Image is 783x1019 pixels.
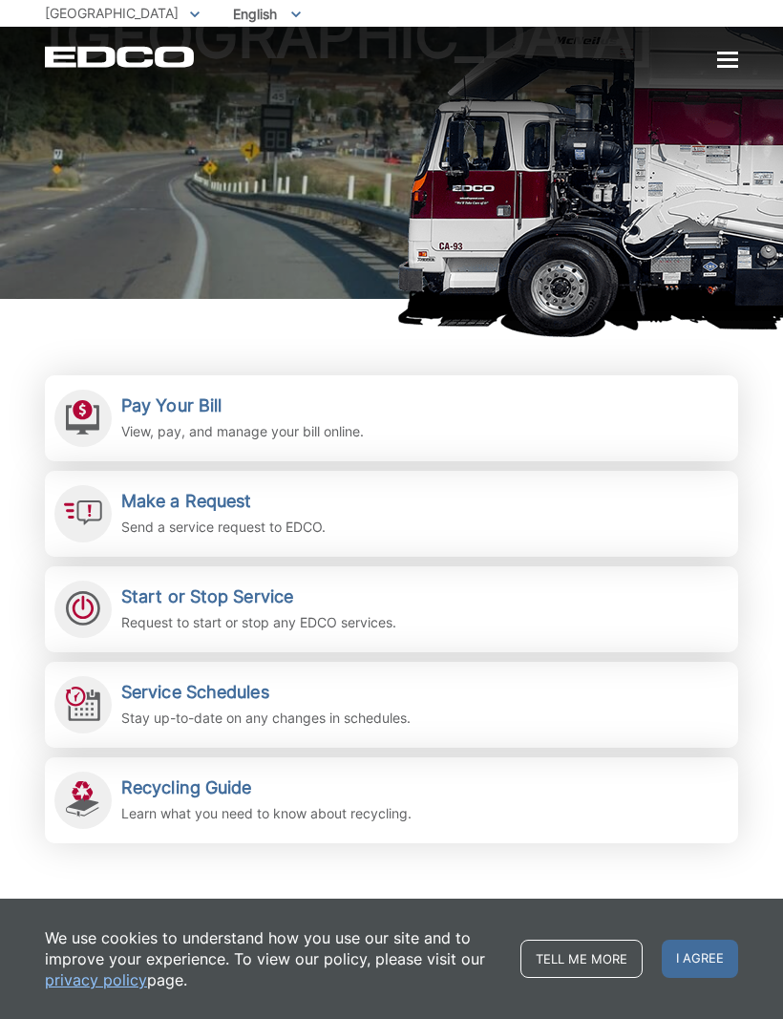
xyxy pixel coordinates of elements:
a: privacy policy [45,969,147,990]
p: Stay up-to-date on any changes in schedules. [121,708,411,729]
h2: Pay Your Bill [121,395,364,416]
span: [GEOGRAPHIC_DATA] [45,5,179,21]
a: EDCD logo. Return to the homepage. [45,46,197,68]
a: Recycling Guide Learn what you need to know about recycling. [45,757,738,843]
span: I agree [662,940,738,978]
a: Service Schedules Stay up-to-date on any changes in schedules. [45,662,738,748]
h2: Make a Request [121,491,326,512]
p: View, pay, and manage your bill online. [121,421,364,442]
h2: Recycling Guide [121,777,412,798]
h2: Service Schedules [121,682,411,703]
p: Send a service request to EDCO. [121,517,326,538]
p: Request to start or stop any EDCO services. [121,612,396,633]
p: We use cookies to understand how you use our site and to improve your experience. To view our pol... [45,927,501,990]
h2: Start or Stop Service [121,586,396,607]
a: Pay Your Bill View, pay, and manage your bill online. [45,375,738,461]
p: Learn what you need to know about recycling. [121,803,412,824]
h1: [GEOGRAPHIC_DATA] [45,5,738,308]
a: Tell me more [520,940,643,978]
a: Make a Request Send a service request to EDCO. [45,471,738,557]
